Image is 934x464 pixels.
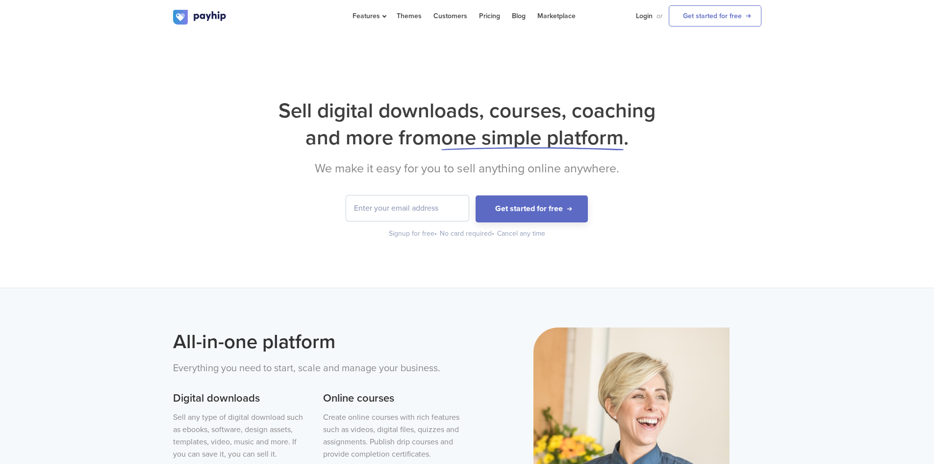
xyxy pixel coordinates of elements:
[669,5,761,27] a: Get started for free
[173,361,460,376] p: Everything you need to start, scale and manage your business.
[624,125,629,150] span: .
[346,195,469,221] input: Enter your email address
[323,411,459,461] p: Create online courses with rich features such as videos, digital files, quizzes and assignments. ...
[173,391,309,407] h3: Digital downloads
[173,328,460,356] h2: All-in-one platform
[476,195,588,222] button: Get started for free
[440,229,495,239] div: No card required
[173,97,761,151] h1: Sell digital downloads, courses, coaching and more from
[323,391,459,407] h3: Online courses
[441,125,624,150] span: one simple platform
[434,229,437,238] span: •
[173,161,761,176] h2: We make it easy for you to sell anything online anywhere.
[353,12,385,20] span: Features
[492,229,494,238] span: •
[389,229,438,239] div: Signup for free
[173,10,227,25] img: logo.svg
[173,411,309,461] p: Sell any type of digital download such as ebooks, software, design assets, templates, video, musi...
[497,229,545,239] div: Cancel any time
